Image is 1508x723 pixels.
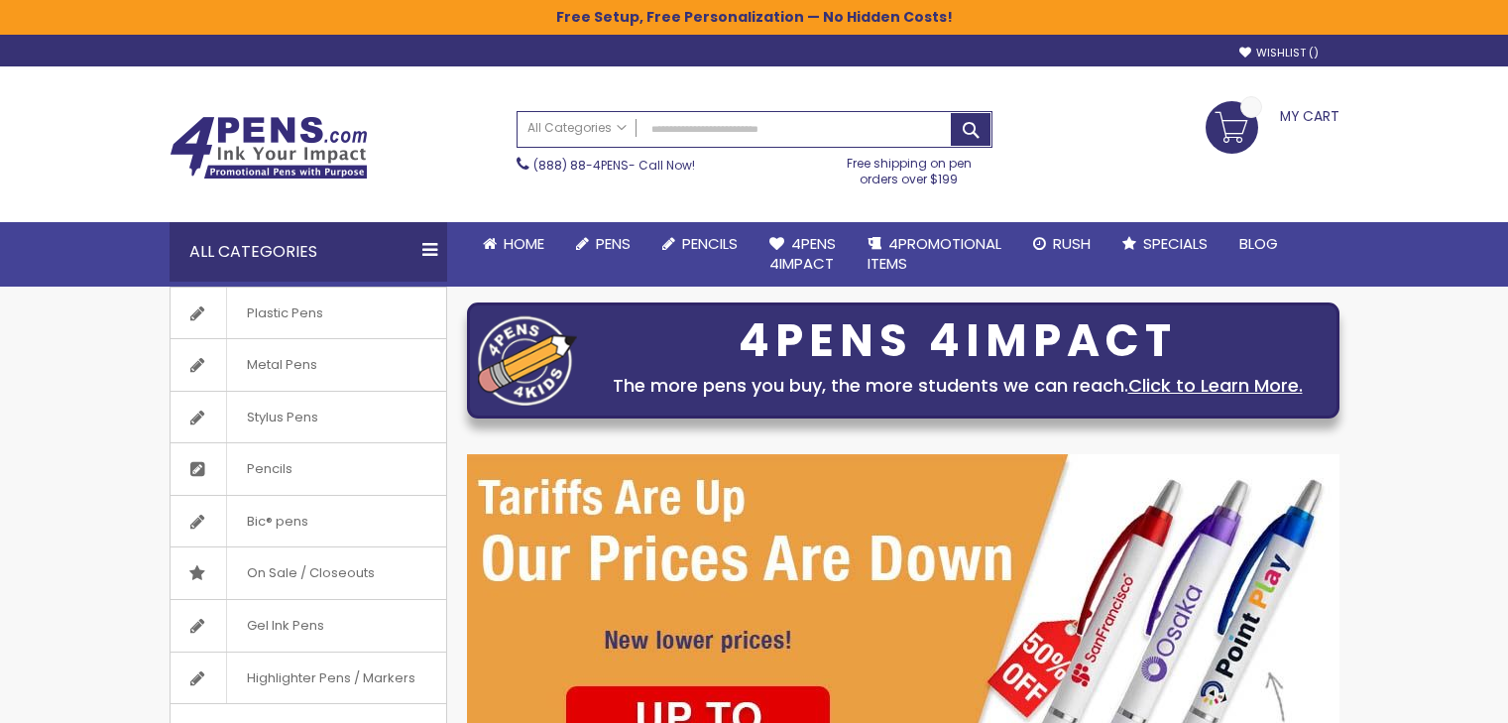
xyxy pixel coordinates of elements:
a: Blog [1223,222,1294,266]
a: Wishlist [1239,46,1319,60]
div: 4PENS 4IMPACT [587,320,1329,362]
div: The more pens you buy, the more students we can reach. [587,372,1329,400]
a: Bic® pens [171,496,446,547]
a: 4PROMOTIONALITEMS [852,222,1017,287]
span: Metal Pens [226,339,337,391]
span: Home [504,233,544,254]
span: 4PROMOTIONAL ITEMS [868,233,1001,274]
a: Plastic Pens [171,288,446,339]
span: Rush [1053,233,1091,254]
div: Free shipping on pen orders over $199 [826,148,992,187]
div: All Categories [170,222,447,282]
span: Pencils [226,443,312,495]
span: Highlighter Pens / Markers [226,653,435,704]
a: Gel Ink Pens [171,600,446,652]
span: Pens [596,233,631,254]
span: Specials [1143,233,1208,254]
img: 4Pens Custom Pens and Promotional Products [170,116,368,180]
span: Bic® pens [226,496,328,547]
a: Pencils [646,222,754,266]
a: Highlighter Pens / Markers [171,653,446,704]
a: Specials [1106,222,1223,266]
a: On Sale / Closeouts [171,547,446,599]
a: (888) 88-4PENS [533,157,629,174]
span: - Call Now! [533,157,695,174]
a: 4Pens4impact [754,222,852,287]
span: Blog [1239,233,1278,254]
a: Click to Learn More. [1128,373,1303,398]
span: Gel Ink Pens [226,600,344,652]
a: Pencils [171,443,446,495]
a: All Categories [518,112,637,145]
a: Metal Pens [171,339,446,391]
a: Pens [560,222,646,266]
img: four_pen_logo.png [478,315,577,406]
a: Home [467,222,560,266]
span: Pencils [682,233,738,254]
span: Stylus Pens [226,392,338,443]
span: Plastic Pens [226,288,343,339]
a: Stylus Pens [171,392,446,443]
span: On Sale / Closeouts [226,547,395,599]
span: 4Pens 4impact [769,233,836,274]
a: Rush [1017,222,1106,266]
span: All Categories [527,120,627,136]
